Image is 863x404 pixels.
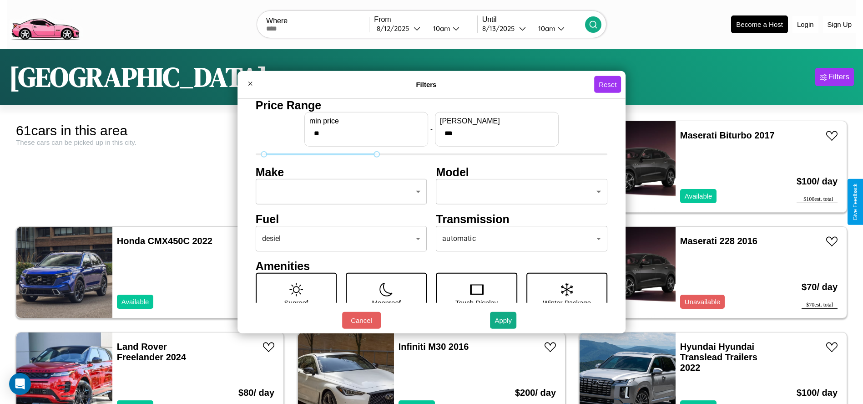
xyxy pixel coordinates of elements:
[436,212,608,225] h4: Transmission
[256,212,427,225] h4: Fuel
[256,98,608,112] h4: Price Range
[256,225,427,251] div: desiel
[258,81,594,88] h4: Filters
[256,165,427,179] h4: Make
[482,24,519,33] div: 8 / 13 / 2025
[852,184,858,220] div: Give Feedback
[455,296,498,308] p: Touch Display
[731,15,788,33] button: Become a Host
[266,17,369,25] label: Where
[436,225,608,251] div: automatic
[377,24,414,33] div: 8 / 12 / 2025
[7,5,83,42] img: logo
[792,16,818,33] button: Login
[680,130,775,140] a: Maserati Biturbo 2017
[9,373,31,395] div: Open Intercom Messenger
[121,296,149,308] p: Available
[399,342,469,352] a: Infiniti M30 2016
[309,117,423,125] label: min price
[815,68,854,86] button: Filters
[9,58,267,96] h1: [GEOGRAPHIC_DATA]
[426,24,477,33] button: 10am
[680,342,757,373] a: Hyundai Hyundai Translead Trailers 2022
[685,190,712,202] p: Available
[440,117,554,125] label: [PERSON_NAME]
[543,296,591,308] p: Winter Package
[534,24,558,33] div: 10am
[482,15,585,24] label: Until
[594,76,621,93] button: Reset
[797,196,838,203] div: $ 100 est. total
[436,165,608,179] h4: Model
[802,302,838,309] div: $ 70 est. total
[823,16,856,33] button: Sign Up
[372,296,401,308] p: Moonroof
[490,312,516,329] button: Apply
[16,138,284,146] div: These cars can be picked up in this city.
[828,72,849,82] div: Filters
[531,24,585,33] button: 10am
[685,296,720,308] p: Unavailable
[430,123,433,135] p: -
[342,312,381,329] button: Cancel
[680,236,757,246] a: Maserati 228 2016
[802,273,838,302] h3: $ 70 / day
[797,167,838,196] h3: $ 100 / day
[374,15,477,24] label: From
[284,296,308,308] p: Sunroof
[374,24,425,33] button: 8/12/2025
[117,236,212,246] a: Honda CMX450C 2022
[429,24,453,33] div: 10am
[117,342,186,362] a: Land Rover Freelander 2024
[256,259,608,272] h4: Amenities
[16,123,284,138] div: 61 cars in this area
